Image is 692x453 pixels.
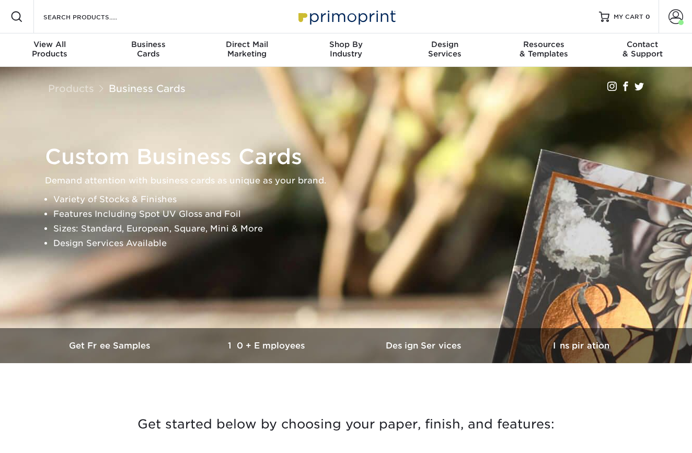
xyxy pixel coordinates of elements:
input: SEARCH PRODUCTS..... [42,10,144,23]
a: Resources& Templates [494,33,593,67]
a: Business Cards [109,83,186,94]
p: Demand attention with business cards as unique as your brand. [45,173,656,188]
li: Variety of Stocks & Finishes [53,192,656,207]
a: Shop ByIndustry [296,33,395,67]
a: Design Services [346,328,503,363]
h1: Custom Business Cards [45,144,656,169]
span: MY CART [614,13,643,21]
div: & Support [593,40,692,59]
span: Contact [593,40,692,49]
a: 10+ Employees [189,328,346,363]
li: Features Including Spot UV Gloss and Foil [53,207,656,222]
div: Industry [296,40,395,59]
span: 0 [645,13,650,20]
h3: 10+ Employees [189,341,346,351]
h3: Inspiration [503,341,660,351]
h3: Get Free Samples [32,341,189,351]
img: Primoprint [294,5,398,28]
a: Direct MailMarketing [198,33,296,67]
span: Shop By [296,40,395,49]
h3: Design Services [346,341,503,351]
a: Get Free Samples [32,328,189,363]
li: Design Services Available [53,236,656,251]
h3: Get started below by choosing your paper, finish, and features: [40,401,652,448]
a: Products [48,83,94,94]
a: Contact& Support [593,33,692,67]
span: Business [99,40,198,49]
span: Design [396,40,494,49]
a: Inspiration [503,328,660,363]
a: DesignServices [396,33,494,67]
li: Sizes: Standard, European, Square, Mini & More [53,222,656,236]
span: Direct Mail [198,40,296,49]
div: Cards [99,40,198,59]
div: Marketing [198,40,296,59]
div: Services [396,40,494,59]
div: & Templates [494,40,593,59]
span: Resources [494,40,593,49]
a: BusinessCards [99,33,198,67]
